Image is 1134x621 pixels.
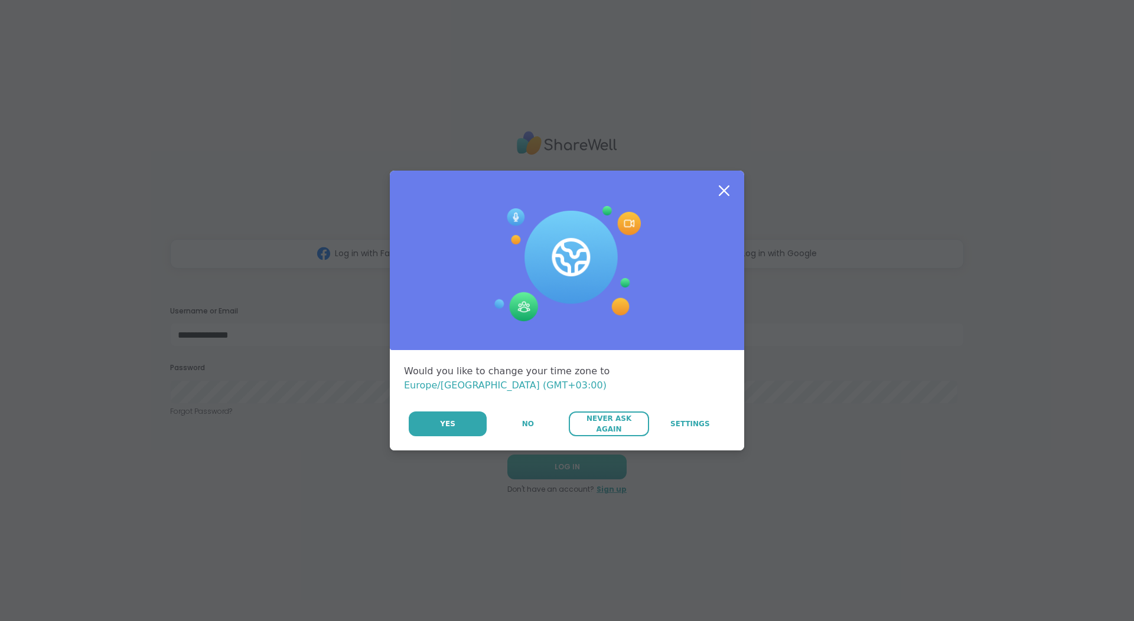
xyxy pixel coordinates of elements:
[440,419,455,429] span: Yes
[575,413,643,434] span: Never Ask Again
[488,411,568,436] button: No
[409,411,487,436] button: Yes
[404,380,607,391] span: Europe/[GEOGRAPHIC_DATA] (GMT+03:00)
[670,419,710,429] span: Settings
[522,419,534,429] span: No
[650,411,730,436] a: Settings
[404,364,730,393] div: Would you like to change your time zone to
[569,411,649,436] button: Never Ask Again
[493,206,641,322] img: Session Experience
